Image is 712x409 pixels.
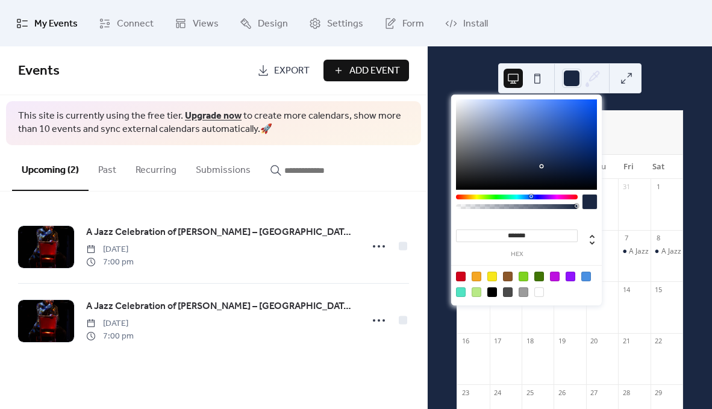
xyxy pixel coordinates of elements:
[463,14,488,33] span: Install
[519,272,528,281] div: #7ED321
[258,14,288,33] span: Design
[493,388,502,397] div: 24
[18,58,60,84] span: Events
[550,272,560,281] div: #BD10E0
[566,272,575,281] div: #9013FE
[34,14,78,33] span: My Events
[117,14,154,33] span: Connect
[590,388,599,397] div: 27
[590,337,599,346] div: 20
[614,155,643,179] div: Fri
[622,234,631,243] div: 7
[193,14,219,33] span: Views
[86,256,134,269] span: 7:00 pm
[622,388,631,397] div: 28
[581,272,591,281] div: #4A90E2
[90,5,163,42] a: Connect
[651,246,682,257] div: A Jazz Celebration of Stevie Wonder – Charlotte, NC
[185,107,242,125] a: Upgrade now
[166,5,228,42] a: Views
[487,272,497,281] div: #F8E71C
[375,5,433,42] a: Form
[534,287,544,297] div: #FFFFFF
[525,388,534,397] div: 25
[89,145,126,190] button: Past
[557,337,566,346] div: 19
[654,388,663,397] div: 29
[493,337,502,346] div: 17
[519,287,528,297] div: #9B9B9B
[323,60,409,81] button: Add Event
[654,234,663,243] div: 8
[622,285,631,294] div: 14
[12,145,89,191] button: Upcoming (2)
[274,64,310,78] span: Export
[86,330,134,343] span: 7:00 pm
[456,287,466,297] div: #50E3C2
[86,299,355,314] a: A Jazz Celebration of [PERSON_NAME] – [GEOGRAPHIC_DATA], [GEOGRAPHIC_DATA]
[436,5,497,42] a: Install
[487,287,497,297] div: #000000
[300,5,372,42] a: Settings
[86,299,355,314] span: A Jazz Celebration of [PERSON_NAME] – [GEOGRAPHIC_DATA], [GEOGRAPHIC_DATA]
[456,272,466,281] div: #D0021B
[86,317,134,330] span: [DATE]
[186,145,260,190] button: Submissions
[86,243,134,256] span: [DATE]
[349,64,400,78] span: Add Event
[622,337,631,346] div: 21
[461,337,470,346] div: 16
[618,246,650,257] div: A Jazz Celebration of Stevie Wonder – Charlotte, NC
[622,183,631,192] div: 31
[18,110,409,137] span: This site is currently using the free tier. to create more calendars, show more than 10 events an...
[472,272,481,281] div: #F5A623
[231,5,297,42] a: Design
[557,388,566,397] div: 26
[7,5,87,42] a: My Events
[327,14,363,33] span: Settings
[461,388,470,397] div: 23
[402,14,424,33] span: Form
[456,251,578,258] label: hex
[654,183,663,192] div: 1
[248,60,319,81] a: Export
[643,155,673,179] div: Sat
[86,225,355,240] a: A Jazz Celebration of [PERSON_NAME] – [GEOGRAPHIC_DATA], [GEOGRAPHIC_DATA]
[472,287,481,297] div: #B8E986
[525,337,534,346] div: 18
[534,272,544,281] div: #417505
[654,337,663,346] div: 22
[503,287,513,297] div: #4A4A4A
[503,272,513,281] div: #8B572A
[654,285,663,294] div: 15
[126,145,186,190] button: Recurring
